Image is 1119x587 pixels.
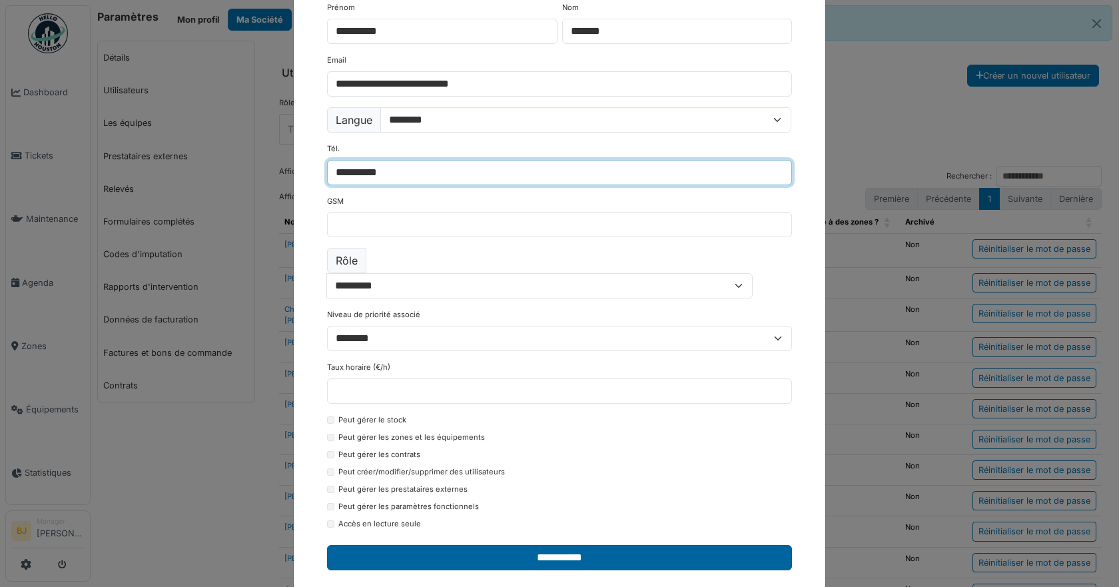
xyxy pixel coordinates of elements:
[327,309,420,320] label: Niveau de priorité associé
[327,196,344,207] label: GSM
[562,2,579,13] label: Nom
[327,248,366,273] label: Rôle
[338,466,505,478] label: Peut créer/modifier/supprimer des utilisateurs
[327,107,381,133] label: Langue
[338,432,485,443] label: Peut gérer les zones et les équipements
[327,143,340,155] label: Tél.
[327,362,390,373] label: Taux horaire (€/h)
[338,449,420,460] label: Peut gérer les contrats
[327,2,355,13] label: Prénom
[327,55,346,66] label: Email
[338,414,406,426] label: Peut gérer le stock
[338,518,421,530] label: Accès en lecture seule
[338,484,468,495] label: Peut gérer les prestataires externes
[338,501,479,512] label: Peut gérer les paramètres fonctionnels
